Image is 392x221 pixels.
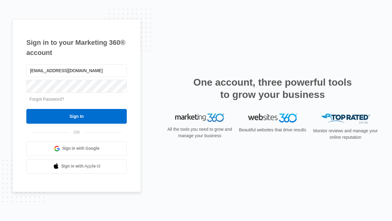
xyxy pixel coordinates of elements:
[29,97,64,102] a: Forgot Password?
[26,141,127,156] a: Sign in with Google
[26,37,127,58] h1: Sign in to your Marketing 360® account
[61,163,100,169] span: Sign in with Apple Id
[26,64,127,77] input: Email
[311,128,380,141] p: Monitor reviews and manage your online reputation
[321,114,370,124] img: Top Rated Local
[238,127,307,133] p: Beautiful websites that drive results
[62,145,100,152] span: Sign in with Google
[69,129,84,136] span: OR
[191,76,354,101] h2: One account, three powerful tools to grow your business
[26,159,127,174] a: Sign in with Apple Id
[165,126,234,139] p: All the tools you need to grow and manage your business
[26,109,127,124] input: Sign In
[175,114,224,122] img: Marketing 360
[248,114,297,122] img: Websites 360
